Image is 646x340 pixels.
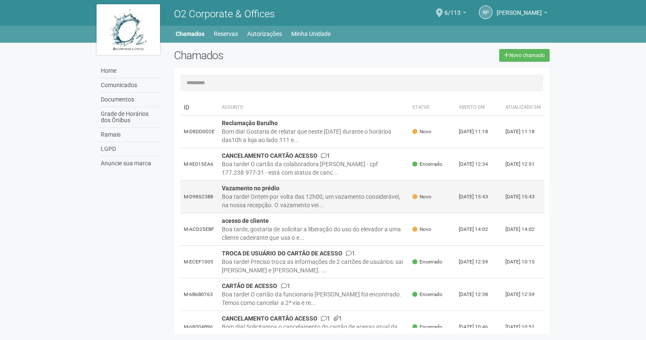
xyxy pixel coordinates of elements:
[222,258,406,274] div: Boa tarde! Preciso troca as informações de 2 cartões de usuários: sai [PERSON_NAME] e [PERSON_NAM...
[412,291,442,298] span: Encerrado
[222,120,278,126] strong: Reclamação Barulho
[444,1,461,16] span: 6/113
[99,107,161,128] a: Grade de Horários dos Ônibus
[180,148,218,181] td: M-9E015EA6
[456,100,502,115] th: Aberto em
[412,324,442,331] span: Encerrado
[99,156,161,170] a: Anuncie sua marca
[180,213,218,246] td: M-ACD25EBF
[497,11,547,17] a: [PERSON_NAME]
[412,193,431,200] span: Novo
[222,192,406,209] div: Boa tarde! Ontem por volta das 12h00, um vazamento considerável, na nossa recepção. O vazamento v...
[281,282,290,289] span: 1
[222,152,317,159] strong: CANCELAMENTO CARTÃO ACESSO
[444,11,466,17] a: 6/113
[180,246,218,278] td: M-ECEF1005
[291,28,331,40] a: Minha Unidade
[320,315,330,322] span: 1
[499,49,549,62] a: Novo chamado
[222,185,279,192] strong: Vazamento no prédio
[502,278,544,311] td: [DATE] 12:59
[497,1,542,16] span: Rossana Pugliese
[176,28,204,40] a: Chamados
[502,181,544,213] td: [DATE] 15:43
[456,148,502,181] td: [DATE] 12:34
[99,142,161,156] a: LGPD
[218,100,409,115] th: Assunto
[222,217,269,224] strong: acesso de cliente
[174,49,323,62] h2: Chamados
[99,93,161,107] a: Documentos
[412,226,431,233] span: Novo
[456,278,502,311] td: [DATE] 12:38
[99,64,161,78] a: Home
[412,128,431,135] span: Novo
[456,213,502,246] td: [DATE] 14:02
[502,100,544,115] th: Atualizado em
[456,115,502,148] td: [DATE] 11:18
[222,282,277,289] strong: CARTÃO DE ACESSO
[502,246,544,278] td: [DATE] 10:15
[502,148,544,181] td: [DATE] 12:51
[333,315,342,322] span: 1
[222,250,342,257] strong: TROCA DE USUÁRIO DO CARTÃO DE ACESSO
[222,323,406,340] div: Bom dia! Solicitamos o cancelamento do cartão de acesso atual da nossa colaboradora [PERSON_NAME]...
[180,100,218,115] td: ID
[479,5,492,19] a: RP
[320,152,330,159] span: 1
[180,181,218,213] td: M-D98523B8
[222,160,406,177] div: Boa tarde! O cartão da colaboradora [PERSON_NAME] - cpf 177.238.977-31 - está com status de canc...
[180,278,218,311] td: M-6B6B0763
[247,28,282,40] a: Autorizações
[222,225,406,242] div: Boa tarde, gostaria de solicitar a liberação do uso do elevador a uma cliente cadeirante que usa ...
[412,258,442,266] span: Encerrado
[180,115,218,148] td: M-D8DD0D2E
[412,161,442,168] span: Encerrado
[97,4,160,55] img: logo.jpg
[222,315,317,322] strong: CANCELAMENTO CARTÃO ACESSO
[456,181,502,213] td: [DATE] 15:43
[214,28,238,40] a: Reservas
[222,290,406,307] div: Boa tarde! O cartão da funcionaria [PERSON_NAME] foi encontrado. Temos como cancelar a 2ª via e r...
[409,100,456,115] th: Status
[99,78,161,93] a: Comunicados
[502,115,544,148] td: [DATE] 11:18
[99,128,161,142] a: Ramais
[222,127,406,144] div: Bom dia! Gostaria de relatar que neste [DATE] durante o horários das10h a loja ao lado 111 e...
[174,8,275,20] span: O2 Corporate & Offices
[502,213,544,246] td: [DATE] 14:02
[345,250,355,257] span: 1
[456,246,502,278] td: [DATE] 12:59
